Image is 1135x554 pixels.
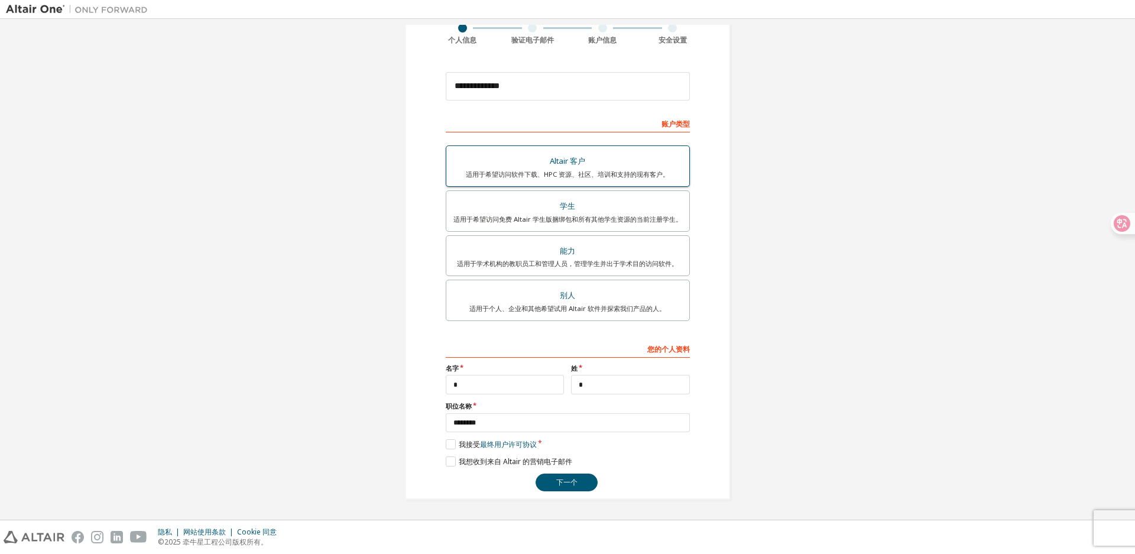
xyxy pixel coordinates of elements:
img: youtube.svg [130,531,147,543]
label: 名字 [446,364,565,373]
div: 能力 [453,243,682,260]
label: 职位名称 [446,401,690,411]
div: 网站使用条款 [183,527,237,537]
button: 下一个 [536,474,598,491]
label: 我想收到来自 Altair 的营销电子邮件 [446,456,572,466]
div: 您的个人资料 [446,339,690,358]
div: 适用于个人、企业和其他希望试用 Altair 软件并探索我们产品的人。 [453,304,682,313]
div: 隐私 [158,527,183,537]
div: 验证电子邮件 [498,35,568,45]
div: 适用于学术机构的教职员工和管理人员，管理学生并出于学术目的访问软件。 [453,259,682,268]
img: linkedin.svg [111,531,123,543]
img: Altair One [6,4,154,15]
img: facebook.svg [72,531,84,543]
label: 姓 [571,364,690,373]
div: 学生 [453,198,682,215]
div: 别人 [453,287,682,304]
div: 个人信息 [427,35,498,45]
div: 账户信息 [567,35,638,45]
div: 安全设置 [638,35,708,45]
font: 2025 牵牛星工程公司版权所有。 [164,537,268,547]
div: Altair 客户 [453,153,682,170]
img: instagram.svg [91,531,103,543]
img: altair_logo.svg [4,531,64,543]
div: 适用于希望访问免费 Altair 学生版捆绑包和所有其他学生资源的当前注册学生。 [453,215,682,224]
a: 最终用户许可协议 [480,439,537,449]
div: 账户类型 [446,114,690,132]
div: 适用于希望访问软件下载、HPC 资源、社区、培训和支持的现有客户。 [453,170,682,179]
div: Cookie 同意 [237,527,284,537]
label: 我接受 [446,439,537,449]
p: © [158,537,284,547]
